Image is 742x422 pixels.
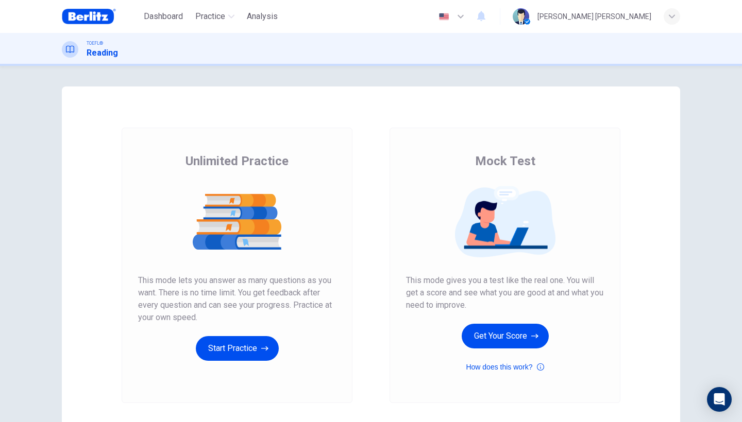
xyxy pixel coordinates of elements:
[185,153,289,169] span: Unlimited Practice
[62,6,116,27] img: Berlitz Brasil logo
[243,7,282,26] button: Analysis
[87,40,103,47] span: TOEFL®
[513,8,529,25] img: Profile picture
[195,10,225,23] span: Practice
[138,274,336,324] span: This mode lets you answer as many questions as you want. There is no time limit. You get feedback...
[87,47,118,59] h1: Reading
[707,387,732,412] div: Open Intercom Messenger
[462,324,549,348] button: Get Your Score
[437,13,450,21] img: en
[537,10,651,23] div: [PERSON_NAME] [PERSON_NAME]
[191,7,239,26] button: Practice
[475,153,535,169] span: Mock Test
[406,274,604,311] span: This mode gives you a test like the real one. You will get a score and see what you are good at a...
[196,336,279,361] button: Start Practice
[466,361,544,373] button: How does this work?
[144,10,183,23] span: Dashboard
[62,6,140,27] a: Berlitz Brasil logo
[247,10,278,23] span: Analysis
[140,7,187,26] button: Dashboard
